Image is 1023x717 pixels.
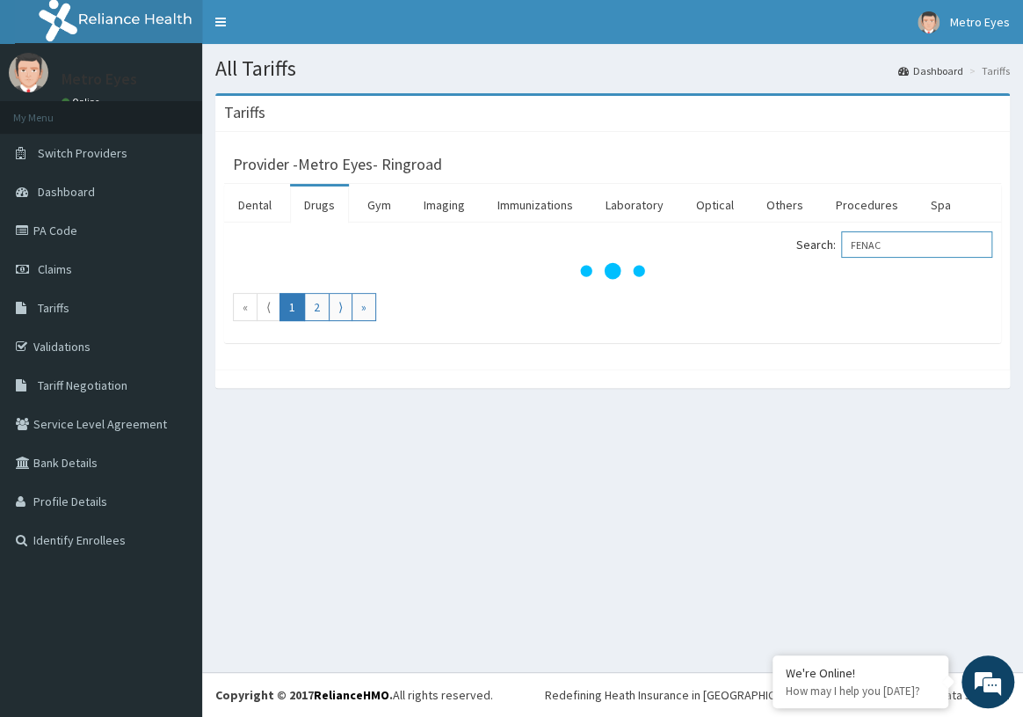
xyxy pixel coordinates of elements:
[215,57,1010,80] h1: All Tariffs
[215,687,393,703] strong: Copyright © 2017 .
[304,293,330,321] a: Go to page number 2
[752,187,817,223] a: Others
[290,187,349,223] a: Drugs
[38,261,72,277] span: Claims
[257,293,280,321] a: Go to previous page
[545,686,1010,704] div: Redefining Heath Insurance in [GEOGRAPHIC_DATA] using Telemedicine and Data Science!
[91,99,295,121] div: Chat with us now
[841,231,992,258] input: Search:
[9,480,335,542] textarea: Type your message and hit 'Enter'
[353,187,405,223] a: Gym
[822,187,912,223] a: Procedures
[483,187,587,223] a: Immunizations
[786,684,935,699] p: How may I help you today?
[224,187,286,223] a: Dental
[202,672,1023,717] footer: All rights reserved.
[288,9,330,51] div: Minimize live chat window
[279,293,305,321] a: Go to page number 1
[102,222,243,399] span: We're online!
[62,71,137,87] p: Metro Eyes
[796,231,992,258] label: Search:
[233,157,442,172] h3: Provider - Metro Eyes- Ringroad
[62,96,104,108] a: Online
[898,63,963,78] a: Dashboard
[38,300,69,316] span: Tariffs
[410,187,479,223] a: Imaging
[950,14,1010,30] span: Metro Eyes
[329,293,352,321] a: Go to next page
[918,11,940,33] img: User Image
[352,293,376,321] a: Go to last page
[314,687,389,703] a: RelianceHMO
[917,187,965,223] a: Spa
[786,665,935,681] div: We're Online!
[38,145,127,161] span: Switch Providers
[233,293,258,321] a: Go to first page
[38,184,95,200] span: Dashboard
[224,105,265,121] h3: Tariffs
[577,236,648,306] svg: audio-loading
[591,187,678,223] a: Laboratory
[965,63,1010,78] li: Tariffs
[682,187,748,223] a: Optical
[33,88,71,132] img: d_794563401_company_1708531726252_794563401
[9,53,48,92] img: User Image
[38,377,127,393] span: Tariff Negotiation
